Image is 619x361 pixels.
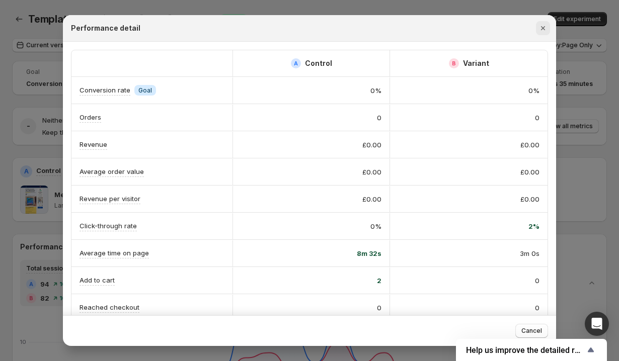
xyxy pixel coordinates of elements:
span: Help us improve the detailed report for A/B campaigns [466,345,585,355]
span: 0 [535,303,539,313]
span: 0 [377,303,381,313]
p: Add to cart [80,275,115,285]
p: Average order value [80,166,144,176]
span: 8m 32s [357,248,381,258]
h2: B [452,60,456,66]
span: £0.00 [520,140,539,150]
span: £0.00 [362,194,381,204]
span: 0 [535,113,539,123]
span: 2% [528,221,539,231]
span: £0.00 [520,167,539,177]
p: Reached checkout [80,302,139,312]
span: 0% [528,85,539,96]
h2: Performance detail [71,23,140,33]
h2: A [294,60,298,66]
p: Orders [80,112,101,122]
span: £0.00 [362,167,381,177]
span: £0.00 [362,140,381,150]
button: Show survey - Help us improve the detailed report for A/B campaigns [466,344,597,356]
span: 0% [370,221,381,231]
p: Revenue per visitor [80,194,140,204]
button: Close [536,21,550,35]
span: Goal [138,86,152,95]
span: 0% [370,85,381,96]
button: Cancel [515,324,548,338]
span: 0 [377,113,381,123]
span: 2 [377,276,381,286]
p: Conversion rate [80,85,130,95]
p: Revenue [80,139,107,149]
span: 3m 0s [520,248,539,258]
span: 0 [535,276,539,286]
h2: Control [305,58,332,68]
h2: Variant [463,58,489,68]
span: £0.00 [520,194,539,204]
div: Open Intercom Messenger [585,312,609,336]
p: Click-through rate [80,221,137,231]
span: Cancel [521,327,542,335]
p: Average time on page [80,248,149,258]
